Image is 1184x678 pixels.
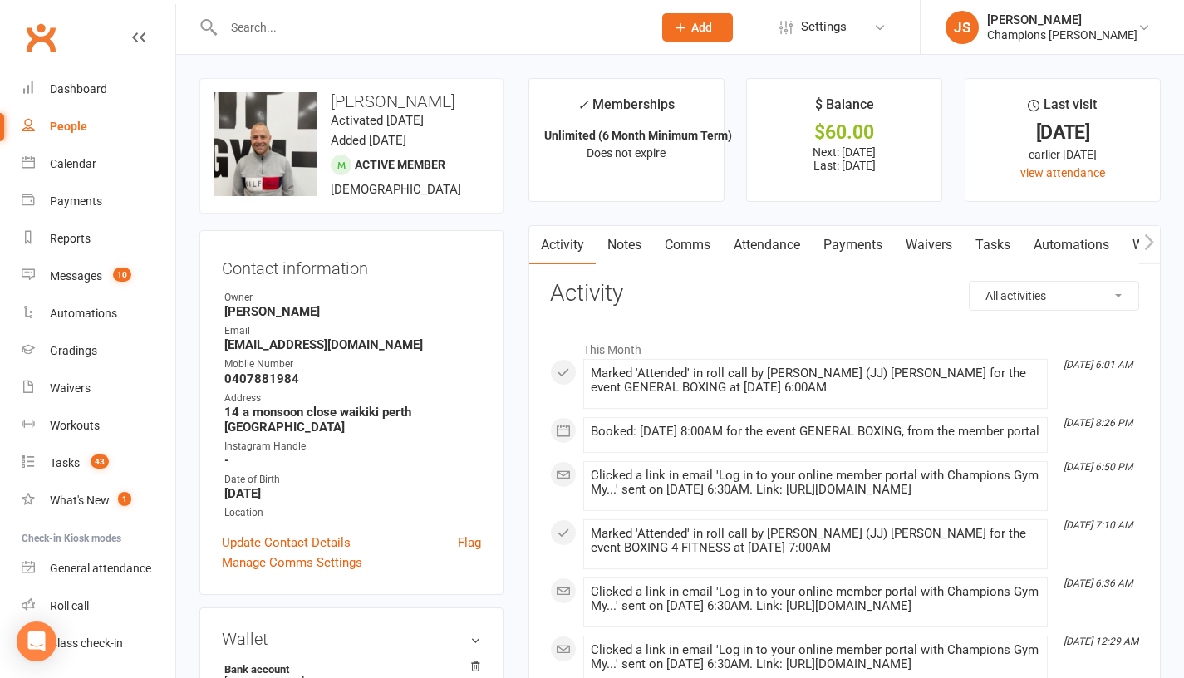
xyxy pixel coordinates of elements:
[224,290,481,306] div: Owner
[550,332,1139,359] li: This Month
[224,505,481,521] div: Location
[50,194,102,208] div: Payments
[1064,417,1132,429] i: [DATE] 8:26 PM
[50,307,117,320] div: Automations
[224,453,481,468] strong: -
[801,8,847,46] span: Settings
[222,533,351,553] a: Update Contact Details
[691,21,712,34] span: Add
[1020,166,1105,179] a: view attendance
[224,439,481,454] div: Instagram Handle
[20,17,61,58] a: Clubworx
[22,71,175,108] a: Dashboard
[1064,519,1132,531] i: [DATE] 7:10 AM
[22,183,175,220] a: Payments
[458,533,481,553] a: Flag
[91,454,109,469] span: 43
[224,472,481,488] div: Date of Birth
[987,27,1137,42] div: Champions [PERSON_NAME]
[22,587,175,625] a: Roll call
[980,145,1145,164] div: earlier [DATE]
[1064,359,1132,371] i: [DATE] 6:01 AM
[331,133,406,148] time: Added [DATE]
[762,124,926,141] div: $60.00
[214,92,317,196] img: image1754953509.png
[222,553,362,572] a: Manage Comms Settings
[224,304,481,319] strong: [PERSON_NAME]
[529,226,596,264] a: Activity
[577,97,588,113] i: ✓
[50,82,107,96] div: Dashboard
[22,145,175,183] a: Calendar
[22,625,175,662] a: Class kiosk mode
[50,381,91,395] div: Waivers
[224,391,481,406] div: Address
[544,129,732,142] strong: Unlimited (6 Month Minimum Term)
[894,226,964,264] a: Waivers
[22,407,175,445] a: Workouts
[224,663,473,676] strong: Bank account
[1022,226,1121,264] a: Automations
[22,220,175,258] a: Reports
[964,226,1022,264] a: Tasks
[50,120,87,133] div: People
[224,371,481,386] strong: 0407881984
[722,226,812,264] a: Attendance
[762,145,926,172] p: Next: [DATE] Last: [DATE]
[222,630,481,648] h3: Wallet
[591,469,1040,497] div: Clicked a link in email 'Log in to your online member portal with Champions Gym My...' sent on [D...
[50,494,110,507] div: What's New
[17,621,56,661] div: Open Intercom Messenger
[219,16,641,39] input: Search...
[118,492,131,506] span: 1
[1064,577,1132,589] i: [DATE] 6:36 AM
[22,550,175,587] a: General attendance kiosk mode
[50,636,123,650] div: Class check-in
[50,419,100,432] div: Workouts
[1064,636,1138,647] i: [DATE] 12:29 AM
[224,323,481,339] div: Email
[224,356,481,372] div: Mobile Number
[1028,94,1097,124] div: Last visit
[980,124,1145,141] div: [DATE]
[214,92,489,111] h3: [PERSON_NAME]
[50,157,96,170] div: Calendar
[50,344,97,357] div: Gradings
[22,332,175,370] a: Gradings
[591,425,1040,439] div: Booked: [DATE] 8:00AM for the event GENERAL BOXING, from the member portal
[22,370,175,407] a: Waivers
[222,253,481,278] h3: Contact information
[50,562,151,575] div: General attendance
[1064,461,1132,473] i: [DATE] 6:50 PM
[22,258,175,295] a: Messages 10
[591,585,1040,613] div: Clicked a link in email 'Log in to your online member portal with Champions Gym My...' sent on [D...
[50,456,80,469] div: Tasks
[22,295,175,332] a: Automations
[577,94,675,125] div: Memberships
[815,94,874,124] div: $ Balance
[987,12,1137,27] div: [PERSON_NAME]
[591,527,1040,555] div: Marked 'Attended' in roll call by [PERSON_NAME] (JJ) [PERSON_NAME] for the event BOXING 4 FITNESS...
[22,482,175,519] a: What's New1
[812,226,894,264] a: Payments
[662,13,733,42] button: Add
[50,269,102,282] div: Messages
[224,405,481,435] strong: 14 a monsoon close waikiki perth [GEOGRAPHIC_DATA]
[22,108,175,145] a: People
[113,268,131,282] span: 10
[50,232,91,245] div: Reports
[355,158,445,171] span: Active member
[224,337,481,352] strong: [EMAIL_ADDRESS][DOMAIN_NAME]
[224,486,481,501] strong: [DATE]
[946,11,979,44] div: JS
[22,445,175,482] a: Tasks 43
[653,226,722,264] a: Comms
[587,146,666,160] span: Does not expire
[550,281,1139,307] h3: Activity
[596,226,653,264] a: Notes
[331,113,424,128] time: Activated [DATE]
[50,599,89,612] div: Roll call
[591,366,1040,395] div: Marked 'Attended' in roll call by [PERSON_NAME] (JJ) [PERSON_NAME] for the event GENERAL BOXING a...
[591,643,1040,671] div: Clicked a link in email 'Log in to your online member portal with Champions Gym My...' sent on [D...
[331,182,461,197] span: [DEMOGRAPHIC_DATA]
